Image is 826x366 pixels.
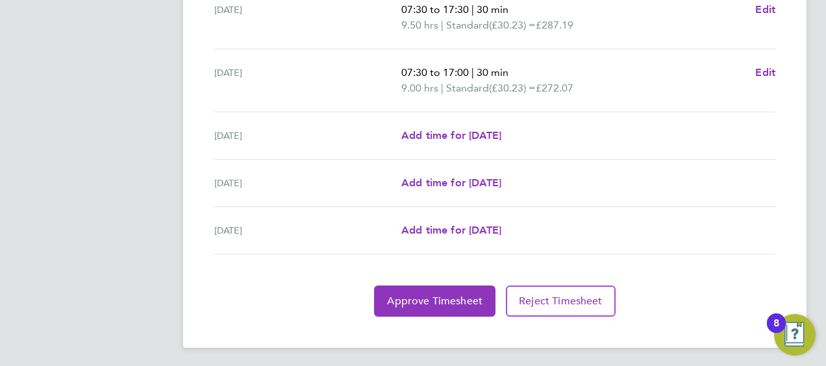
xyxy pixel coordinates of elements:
a: Add time for [DATE] [401,175,501,191]
div: [DATE] [214,2,401,33]
a: Add time for [DATE] [401,128,501,143]
button: Open Resource Center, 8 new notifications [774,314,816,356]
span: 30 min [477,66,508,79]
button: Reject Timesheet [506,286,616,317]
span: 07:30 to 17:00 [401,66,469,79]
span: Approve Timesheet [387,295,482,308]
div: [DATE] [214,65,401,96]
span: | [441,82,444,94]
span: Add time for [DATE] [401,177,501,189]
span: Edit [755,66,775,79]
span: 9.50 hrs [401,19,438,31]
div: [DATE] [214,128,401,143]
a: Add time for [DATE] [401,223,501,238]
span: | [471,3,474,16]
a: Edit [755,2,775,18]
div: [DATE] [214,223,401,238]
a: Edit [755,65,775,80]
span: Add time for [DATE] [401,224,501,236]
span: Reject Timesheet [519,295,603,308]
span: Standard [446,18,489,33]
div: 8 [773,323,779,340]
span: £272.07 [536,82,573,94]
span: 30 min [477,3,508,16]
span: Standard [446,80,489,96]
span: 07:30 to 17:30 [401,3,469,16]
span: £287.19 [536,19,573,31]
span: | [471,66,474,79]
span: 9.00 hrs [401,82,438,94]
span: (£30.23) = [489,19,536,31]
button: Approve Timesheet [374,286,495,317]
span: Add time for [DATE] [401,129,501,141]
span: | [441,19,444,31]
span: Edit [755,3,775,16]
span: (£30.23) = [489,82,536,94]
div: [DATE] [214,175,401,191]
